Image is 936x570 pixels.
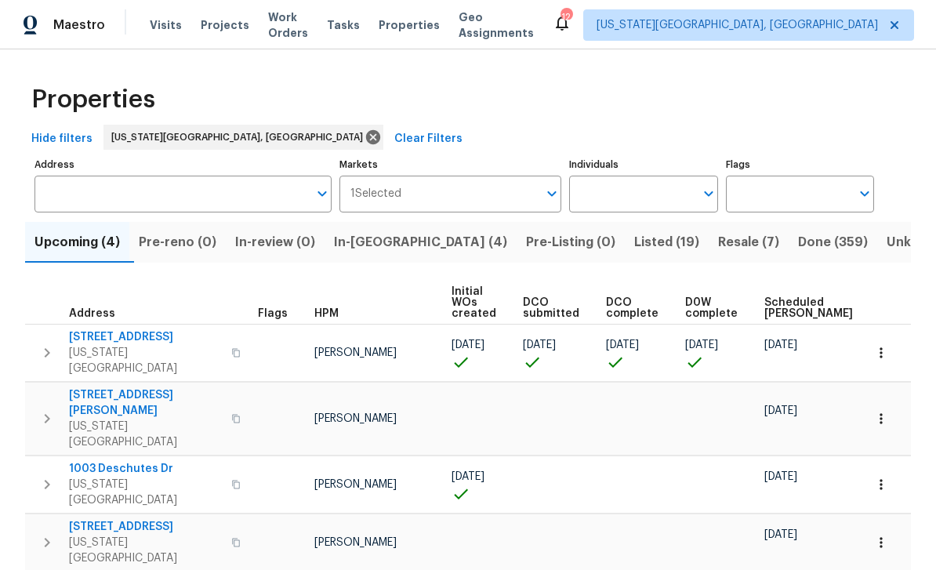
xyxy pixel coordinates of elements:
[523,339,556,350] span: [DATE]
[394,129,463,149] span: Clear Filters
[685,339,718,350] span: [DATE]
[150,17,182,33] span: Visits
[25,125,99,154] button: Hide filters
[69,387,222,419] span: [STREET_ADDRESS][PERSON_NAME]
[34,231,120,253] span: Upcoming (4)
[764,529,797,540] span: [DATE]
[388,125,469,154] button: Clear Filters
[34,160,332,169] label: Address
[685,297,738,319] span: D0W complete
[139,231,216,253] span: Pre-reno (0)
[69,345,222,376] span: [US_STATE][GEOGRAPHIC_DATA]
[523,297,579,319] span: DCO submitted
[764,297,853,319] span: Scheduled [PERSON_NAME]
[31,129,93,149] span: Hide filters
[452,286,496,319] span: Initial WOs created
[235,231,315,253] span: In-review (0)
[459,9,534,41] span: Geo Assignments
[561,9,571,25] div: 12
[53,17,105,33] span: Maestro
[541,183,563,205] button: Open
[764,471,797,482] span: [DATE]
[452,471,484,482] span: [DATE]
[764,339,797,350] span: [DATE]
[268,9,308,41] span: Work Orders
[606,339,639,350] span: [DATE]
[764,405,797,416] span: [DATE]
[31,92,155,107] span: Properties
[569,160,717,169] label: Individuals
[103,125,383,150] div: [US_STATE][GEOGRAPHIC_DATA], [GEOGRAPHIC_DATA]
[314,347,397,358] span: [PERSON_NAME]
[726,160,874,169] label: Flags
[69,519,222,535] span: [STREET_ADDRESS]
[258,308,288,319] span: Flags
[634,231,699,253] span: Listed (19)
[314,479,397,490] span: [PERSON_NAME]
[69,477,222,508] span: [US_STATE][GEOGRAPHIC_DATA]
[111,129,369,145] span: [US_STATE][GEOGRAPHIC_DATA], [GEOGRAPHIC_DATA]
[606,297,658,319] span: DCO complete
[718,231,779,253] span: Resale (7)
[452,339,484,350] span: [DATE]
[314,413,397,424] span: [PERSON_NAME]
[69,419,222,450] span: [US_STATE][GEOGRAPHIC_DATA]
[698,183,720,205] button: Open
[311,183,333,205] button: Open
[69,461,222,477] span: 1003 Deschutes Dr
[69,308,115,319] span: Address
[314,537,397,548] span: [PERSON_NAME]
[798,231,868,253] span: Done (359)
[854,183,876,205] button: Open
[526,231,615,253] span: Pre-Listing (0)
[334,231,507,253] span: In-[GEOGRAPHIC_DATA] (4)
[69,535,222,566] span: [US_STATE][GEOGRAPHIC_DATA]
[314,308,339,319] span: HPM
[379,17,440,33] span: Properties
[597,17,878,33] span: [US_STATE][GEOGRAPHIC_DATA], [GEOGRAPHIC_DATA]
[327,20,360,31] span: Tasks
[339,160,562,169] label: Markets
[201,17,249,33] span: Projects
[350,187,401,201] span: 1 Selected
[69,329,222,345] span: [STREET_ADDRESS]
